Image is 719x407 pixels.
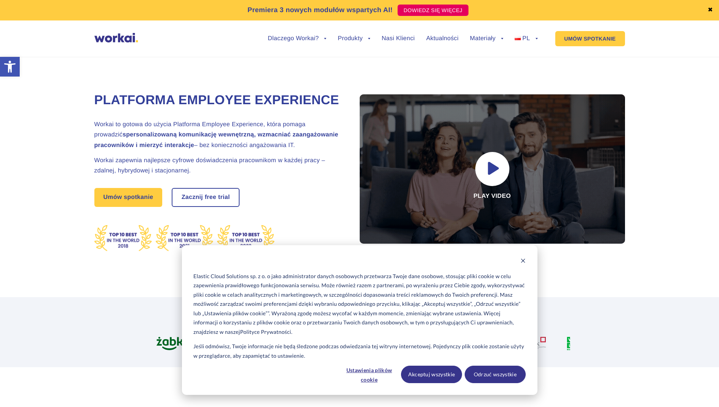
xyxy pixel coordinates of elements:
a: Aktualności [426,36,458,42]
a: Zacznij free trial [172,189,239,206]
a: Nasi Klienci [382,36,415,42]
a: Materiały [470,36,503,42]
h2: Workai zapewnia najlepsze cyfrowe doświadczenia pracownikom w każdej pracy – zdalnej, hybrydowej ... [94,155,341,176]
span: PL [522,35,530,42]
a: UMÓW SPOTKANIE [555,31,625,46]
a: Produkty [338,36,370,42]
p: Premiera 3 nowych modułów wspartych AI! [247,5,393,15]
button: Ustawienia plików cookie [340,366,398,383]
h2: Workai to gotowa do użycia Platforma Employee Experience, która pomaga prowadzić – bez koniecznoś... [94,119,341,150]
button: Odrzuć wszystkie [465,366,526,383]
h1: Platforma Employee Experience [94,92,341,109]
a: Polityce Prywatności. [240,327,293,337]
a: ✖ [708,7,713,13]
p: Jeśli odmówisz, Twoje informacje nie będą śledzone podczas odwiedzania tej witryny internetowej. ... [193,342,525,360]
button: Dismiss cookie banner [520,257,526,266]
a: Dlaczego Workai? [268,36,327,42]
strong: spersonalizowaną komunikację wewnętrzną, wzmacniać zaangażowanie pracowników i mierzyć interakcje [94,131,338,148]
a: Umów spotkanie [94,188,163,207]
p: Elastic Cloud Solutions sp. z o. o jako administrator danych osobowych przetwarza Twoje dane osob... [193,272,525,337]
div: Play video [360,94,625,244]
a: DOWIEDZ SIĘ WIĘCEJ [398,5,468,16]
div: Cookie banner [182,245,537,395]
button: Akceptuj wszystkie [401,366,462,383]
h2: Już ponad 100 innowacyjnych korporacji zaufało Workai [149,314,570,323]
